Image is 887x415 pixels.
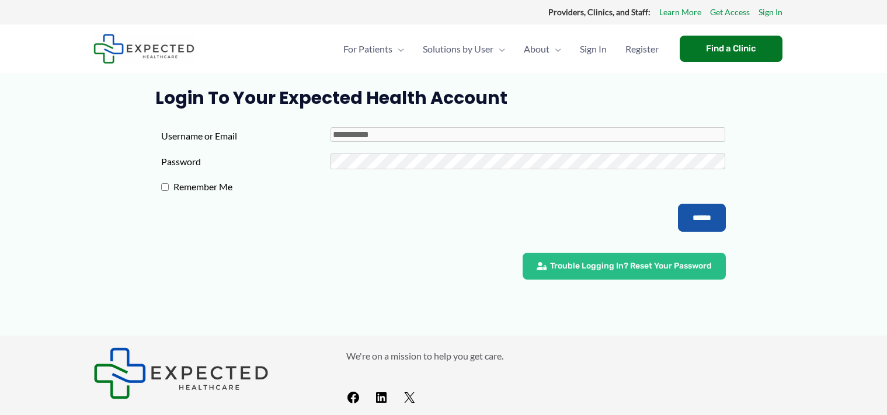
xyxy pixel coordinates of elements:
a: For PatientsMenu Toggle [334,29,413,69]
span: Solutions by User [423,29,493,69]
h1: Login to Your Expected Health Account [155,88,732,109]
label: Remember Me [169,178,338,196]
a: AboutMenu Toggle [514,29,571,69]
label: Username or Email [161,127,331,145]
span: For Patients [343,29,392,69]
aside: Footer Widget 2 [346,347,794,410]
a: Sign In [571,29,616,69]
img: Expected Healthcare Logo - side, dark font, small [93,347,269,399]
img: Expected Healthcare Logo - side, dark font, small [93,34,194,64]
span: Trouble Logging In? Reset Your Password [550,262,712,270]
a: Register [616,29,668,69]
label: Password [161,153,331,170]
a: Trouble Logging In? Reset Your Password [523,253,726,280]
aside: Footer Widget 1 [93,347,317,399]
span: Menu Toggle [549,29,561,69]
span: About [524,29,549,69]
p: We're on a mission to help you get care. [346,347,794,365]
a: Get Access [710,5,750,20]
strong: Providers, Clinics, and Staff: [548,7,651,17]
a: Find a Clinic [680,36,782,62]
a: Sign In [759,5,782,20]
span: Menu Toggle [392,29,404,69]
a: Learn More [659,5,701,20]
nav: Primary Site Navigation [334,29,668,69]
span: Menu Toggle [493,29,505,69]
span: Register [625,29,659,69]
span: Sign In [580,29,607,69]
a: Solutions by UserMenu Toggle [413,29,514,69]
